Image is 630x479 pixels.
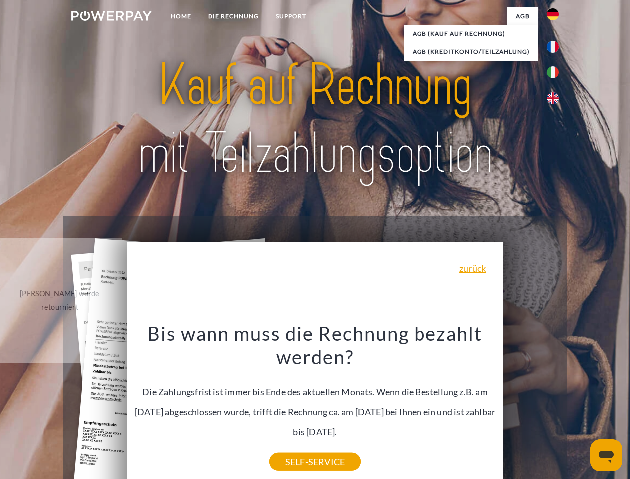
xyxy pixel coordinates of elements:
[162,7,200,25] a: Home
[459,264,486,273] a: zurück
[547,66,559,78] img: it
[133,321,497,462] div: Die Zahlungsfrist ist immer bis Ende des aktuellen Monats. Wenn die Bestellung z.B. am [DATE] abg...
[95,48,535,191] img: title-powerpay_de.svg
[3,287,116,314] div: [PERSON_NAME] wurde retourniert
[547,8,559,20] img: de
[200,7,267,25] a: DIE RECHNUNG
[133,321,497,369] h3: Bis wann muss die Rechnung bezahlt werden?
[404,25,538,43] a: AGB (Kauf auf Rechnung)
[507,7,538,25] a: agb
[71,11,152,21] img: logo-powerpay-white.svg
[590,439,622,471] iframe: Schaltfläche zum Öffnen des Messaging-Fensters
[547,92,559,104] img: en
[269,453,361,471] a: SELF-SERVICE
[267,7,315,25] a: SUPPORT
[547,41,559,53] img: fr
[404,43,538,61] a: AGB (Kreditkonto/Teilzahlung)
